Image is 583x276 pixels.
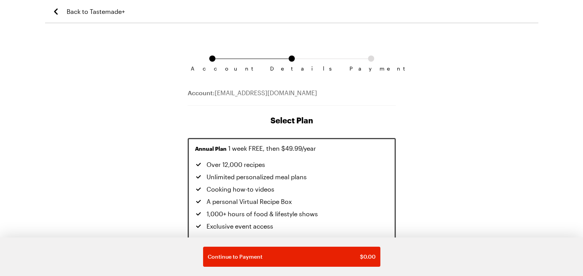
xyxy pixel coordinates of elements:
div: [EMAIL_ADDRESS][DOMAIN_NAME] [188,88,396,106]
span: A personal Virtual Recipe Box [207,197,292,206]
div: 1 week FREE, then $49.99/year [195,144,388,153]
span: Unlimited personalized meal plans [207,172,307,182]
span: Payment [349,66,393,72]
span: Account [191,66,234,72]
span: $ 0.00 [360,253,376,261]
span: 1,000+ hours of food & lifestyle shows [207,209,318,219]
button: Continue to Payment$0.00 [203,247,380,267]
span: Back to Tastemade+ [67,7,125,16]
span: Details [270,66,313,72]
button: Annual Plan 1 week FREE, then $49.99/yearTastemade+ Annual subscription benefits [188,138,396,244]
ol: Subscription checkout form navigation [188,56,396,66]
ul: Tastemade+ Annual subscription benefits [195,160,343,231]
span: Exclusive event access [207,222,273,231]
span: Continue to Payment [208,253,262,261]
span: Over 12,000 recipes [207,160,265,169]
span: Account: [188,89,215,96]
h1: Select Plan [188,115,396,126]
span: Cooking how-to videos [207,185,274,194]
span: Annual Plan [195,145,227,153]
